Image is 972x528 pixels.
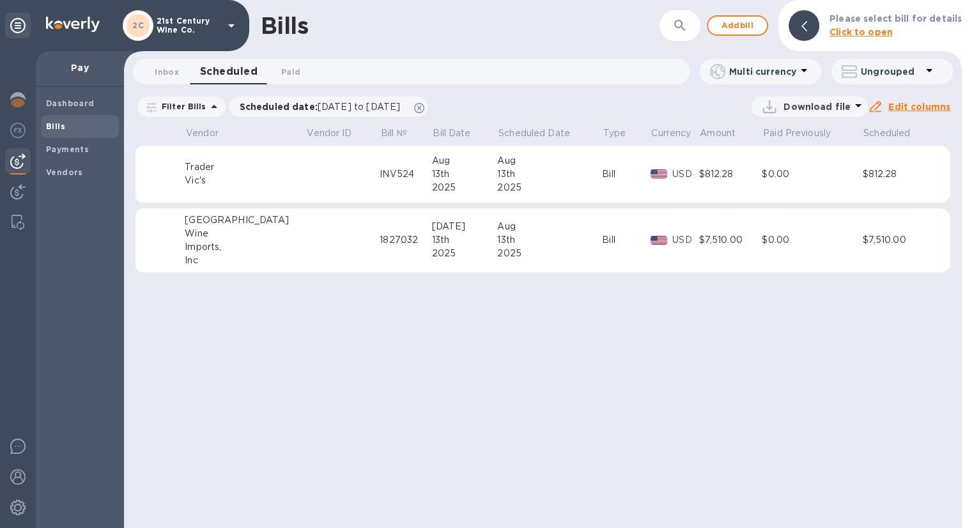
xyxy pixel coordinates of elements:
button: Addbill [707,15,768,36]
img: USD [651,236,668,245]
div: $7,510.00 [698,233,762,247]
h1: Bills [261,12,308,39]
p: Vendor [186,127,219,140]
span: Scheduled Date [498,127,587,140]
p: Currency [651,127,691,140]
span: Type [603,127,643,140]
p: Scheduled Date [498,127,570,140]
p: USD [672,167,698,181]
div: INV524 [380,167,431,181]
b: Dashboard [46,98,95,108]
b: Vendors [46,167,83,177]
div: Vic's [185,174,305,187]
img: Foreign exchange [10,123,26,138]
div: $812.28 [698,167,762,181]
p: Bill Date [433,127,470,140]
b: Please select bill for details [829,13,962,24]
p: Bill № [381,127,407,140]
p: 21st Century Wine Co. [157,17,220,35]
div: $0.00 [762,167,862,181]
div: 2025 [497,247,602,260]
img: Logo [46,17,100,32]
div: [GEOGRAPHIC_DATA] [185,214,305,227]
span: Add bill [718,18,757,33]
div: Unpin categories [5,13,31,38]
div: $812.28 [862,167,938,181]
span: Paid Previously [763,127,847,140]
span: Vendor ID [307,127,368,140]
b: Bills [46,121,65,131]
div: 13th [432,233,498,247]
div: Aug [497,154,602,167]
div: 13th [497,233,602,247]
span: Bill Date [433,127,487,140]
div: 2025 [432,247,498,260]
p: Download file [783,100,851,113]
div: $0.00 [762,233,862,247]
div: Aug [432,154,498,167]
div: Scheduled date:[DATE] to [DATE] [229,97,428,117]
span: [DATE] to [DATE] [318,102,400,112]
span: Bill № [381,127,424,140]
div: Imports, [185,240,305,254]
span: Paid [281,65,300,79]
div: Trader [185,160,305,174]
u: Edit columns [888,102,950,112]
span: Amount [700,127,752,140]
p: Filter Bills [157,101,206,112]
img: USD [651,169,668,178]
div: 1827032 [380,233,431,247]
div: 2025 [497,181,602,194]
b: 2C [132,20,144,30]
p: Amount [700,127,736,140]
div: [DATE] [432,220,498,233]
b: Payments [46,144,89,154]
div: Aug [497,220,602,233]
span: Inbox [155,65,179,79]
p: Pay [46,61,114,74]
p: Scheduled [863,127,910,140]
p: Multi currency [729,65,796,78]
div: Wine [185,227,305,240]
div: Inc [185,254,305,267]
p: Paid Previously [763,127,831,140]
div: 13th [432,167,498,181]
p: Ungrouped [861,65,922,78]
div: 13th [497,167,602,181]
div: $7,510.00 [862,233,938,247]
span: Vendor [186,127,235,140]
div: Bill [602,233,650,247]
b: Click to open [829,27,893,37]
p: Type [603,127,626,140]
span: Scheduled [863,127,927,140]
span: Scheduled [200,63,258,81]
div: 2025 [432,181,498,194]
p: USD [672,233,698,247]
div: Bill [602,167,650,181]
p: Scheduled date : [240,100,407,113]
p: Vendor ID [307,127,351,140]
